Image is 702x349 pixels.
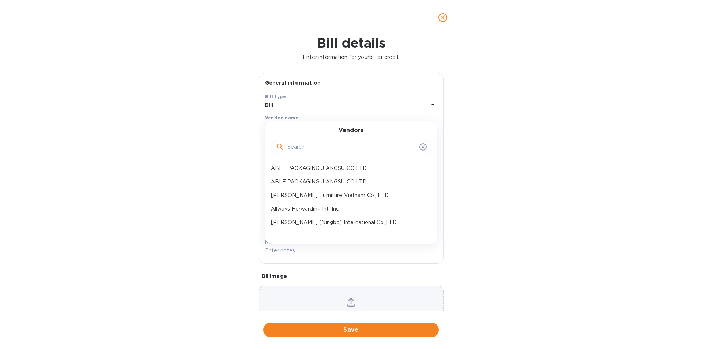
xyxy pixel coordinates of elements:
span: Save [269,326,433,334]
input: Enter notes [265,245,437,256]
b: Vendor name [265,115,299,120]
p: [PERSON_NAME] Furniture Vietnam Co., LTD [271,192,426,199]
p: ABLE PACKAGING JIANGSU CO LTD [271,178,426,186]
label: Notes (optional) [265,240,303,244]
button: Save [263,323,439,337]
p: Allways Forwarding Intl Inc [271,205,426,213]
b: Bill type [265,94,286,99]
h1: Bill details [6,35,696,51]
input: Search [287,142,416,153]
button: close [434,9,452,26]
h3: Vendors [339,127,363,134]
p: Bill image [262,272,441,280]
p: Enter information for your bill or credit [6,53,696,61]
p: [PERSON_NAME] (Ningbo) International Co.,LTD [271,219,426,226]
p: ABLE PACKAGING JIANGSU CO LTD [271,164,426,172]
b: General information [265,80,321,86]
b: Bill [265,102,273,108]
p: Select vendor name [265,123,316,130]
